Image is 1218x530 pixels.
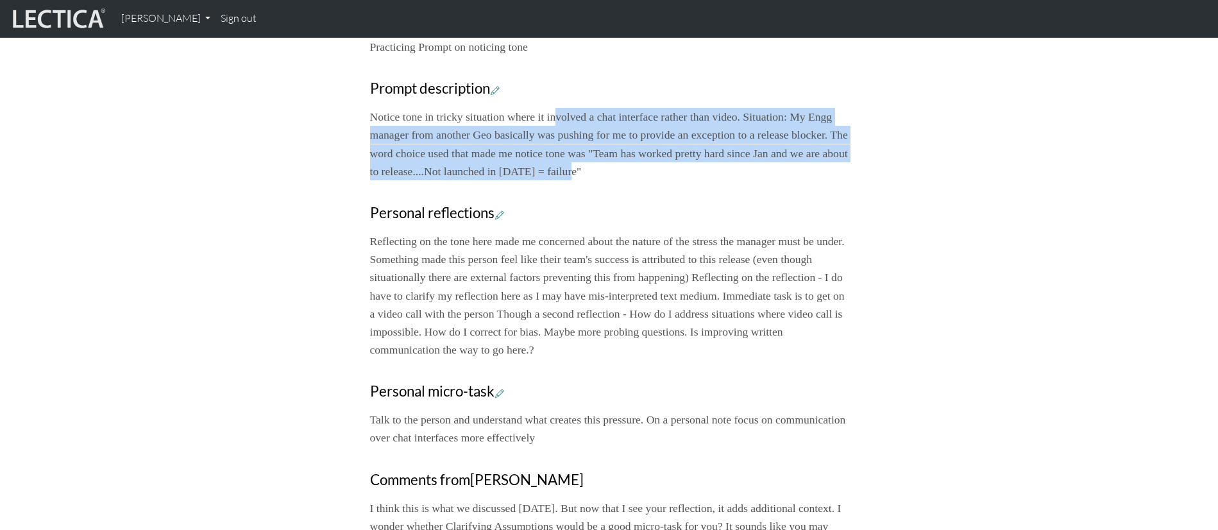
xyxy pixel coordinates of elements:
[370,108,849,180] p: Notice tone in tricky situation where it involved a chat interface rather than video. Situation: ...
[116,5,216,32] a: [PERSON_NAME]
[370,232,849,359] p: Reflecting on the tone here made me concerned about the nature of the stress the manager must be ...
[10,6,106,31] img: lecticalive
[370,383,849,400] h3: Personal micro-task
[370,205,849,222] h3: Personal reflections
[370,411,849,447] p: Talk to the person and understand what creates this pressure. On a personal note focus on communi...
[470,471,584,488] span: [PERSON_NAME]
[370,80,849,98] h3: Prompt description
[370,472,849,489] h3: Comments from
[370,38,849,56] p: Practicing Prompt on noticing tone
[216,5,262,32] a: Sign out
